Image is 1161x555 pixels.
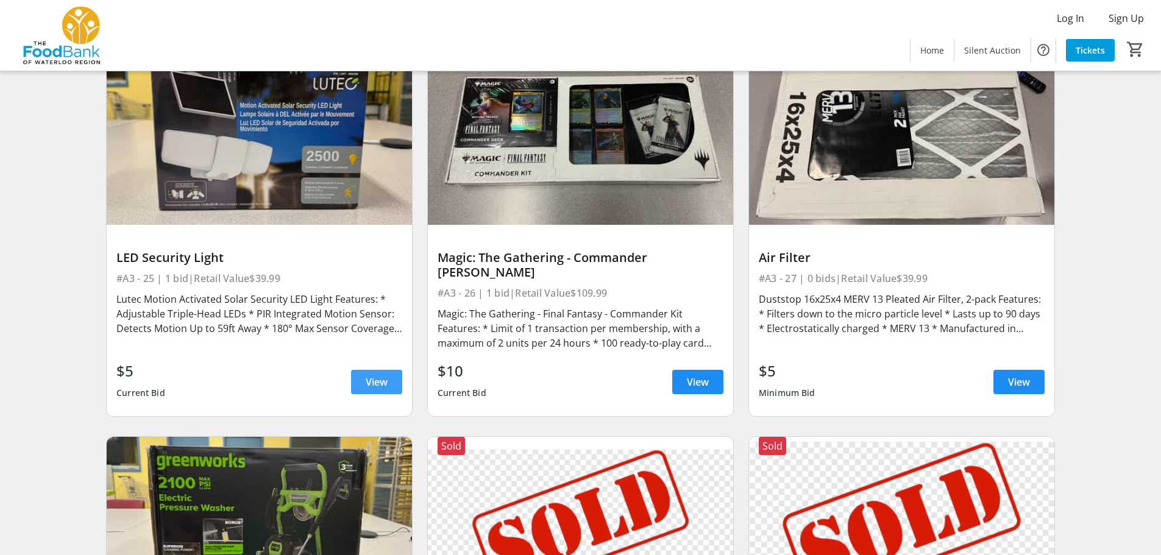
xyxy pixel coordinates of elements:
button: Cart [1124,38,1146,60]
a: Tickets [1066,39,1115,62]
a: View [351,370,402,394]
div: Lutec Motion Activated Solar Security LED Light Features: * Adjustable Triple-Head LEDs * PIR Int... [116,292,402,336]
a: View [993,370,1045,394]
img: Magic: The Gathering - Commander Kit [428,53,733,225]
div: Duststop 16x25x4 MERV 13 Pleated Air Filter, 2-pack Features: * Filters down to the micro particl... [759,292,1045,336]
span: View [366,375,388,389]
span: Sign Up [1109,11,1144,26]
div: #A3 - 25 | 1 bid | Retail Value $39.99 [116,270,402,287]
span: View [1008,375,1030,389]
span: Log In [1057,11,1084,26]
button: Sign Up [1099,9,1154,28]
img: Air Filter [749,53,1054,225]
div: Minimum Bid [759,382,815,404]
a: View [672,370,723,394]
div: Air Filter [759,250,1045,265]
div: #A3 - 27 | 0 bids | Retail Value $39.99 [759,270,1045,287]
a: Silent Auction [954,39,1031,62]
div: $5 [116,360,165,382]
div: Sold [759,437,786,455]
div: Current Bid [438,382,486,404]
div: Magic: The Gathering - Final Fantasy - Commander Kit Features: * Limit of 1 transaction per membe... [438,306,723,350]
span: Home [920,44,944,57]
button: Log In [1047,9,1094,28]
div: $10 [438,360,486,382]
div: $5 [759,360,815,382]
div: Sold [438,437,465,455]
img: The Food Bank of Waterloo Region's Logo [7,5,116,66]
div: Magic: The Gathering - Commander [PERSON_NAME] [438,250,723,280]
a: Home [911,39,954,62]
span: Silent Auction [964,44,1021,57]
div: Current Bid [116,382,165,404]
span: Tickets [1076,44,1105,57]
img: LED Security Light [107,53,412,225]
span: View [687,375,709,389]
button: Help [1031,38,1056,62]
div: LED Security Light [116,250,402,265]
div: #A3 - 26 | 1 bid | Retail Value $109.99 [438,285,723,302]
